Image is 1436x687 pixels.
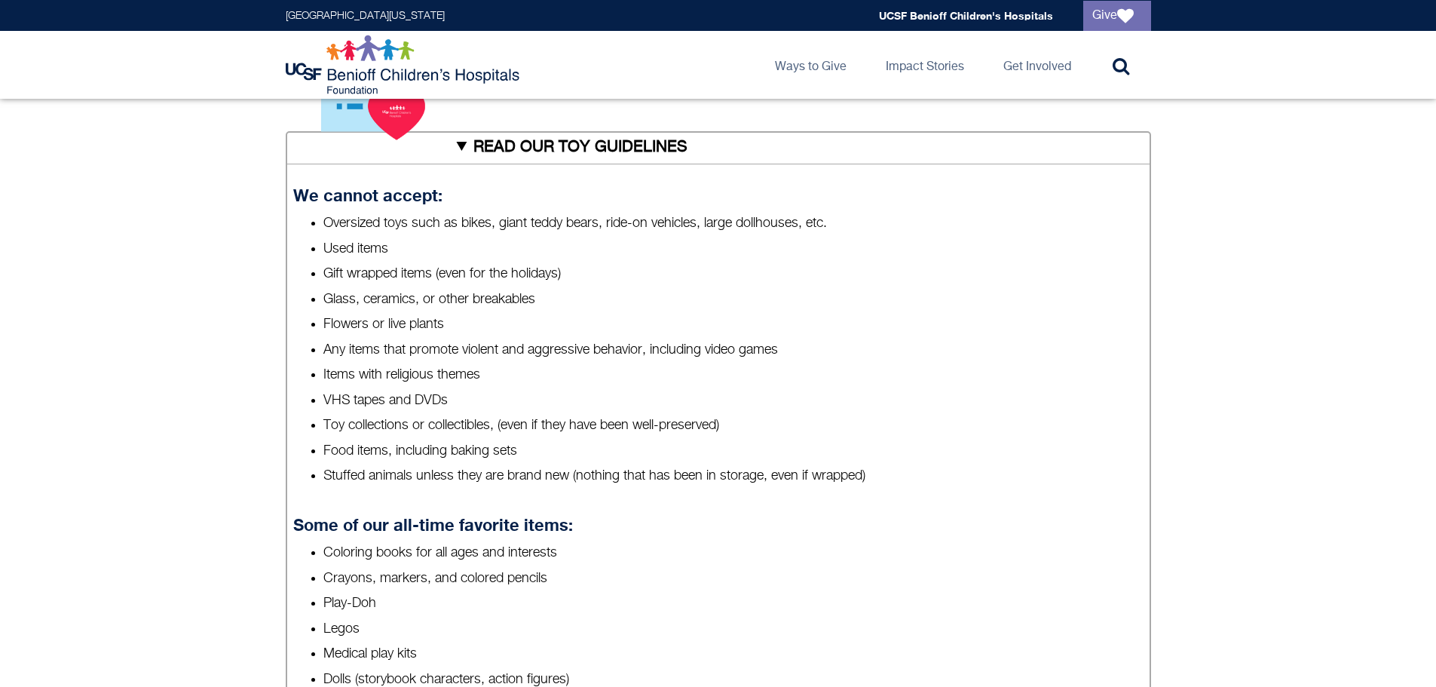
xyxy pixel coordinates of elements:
[323,290,1143,309] li: Glass, ceramics, or other breakables
[293,186,442,205] strong: We cannot accept:
[323,594,1143,613] li: Play-Doh
[323,620,1143,639] li: Legos
[323,366,1143,385] li: Items with religious themes
[323,391,1143,410] li: VHS tapes and DVDs
[323,544,1143,563] li: Coloring books for all ages and interests
[323,442,1143,461] li: Food items, including baking sets
[1083,1,1151,31] a: Give
[323,416,1143,435] li: Toy collections or collectibles, (even if they have been well-preserved)
[323,645,1143,664] li: Medical play kits
[879,9,1053,22] a: UCSF Benioff Children's Hospitals
[323,315,1143,334] li: Flowers or live plants
[293,515,573,535] strong: Some of our all-time favorite items:
[323,569,1143,588] li: Crayons, markers, and colored pencils
[323,467,1143,486] li: Stuffed animals unless they are brand new (nothing that has been in storage, even if wrapped)
[286,131,1151,164] summary: READ OUR TOY GUIDELINES
[323,240,1143,259] li: Used items
[323,265,1143,284] li: Gift wrapped items (even for the holidays)
[286,35,523,95] img: Logo for UCSF Benioff Children's Hospitals Foundation
[874,31,976,99] a: Impact Stories
[323,214,1143,233] li: Oversized toys such as bikes, giant teddy bears, ride-on vehicles, large dollhouses, etc.
[763,31,859,99] a: Ways to Give
[286,11,445,21] a: [GEOGRAPHIC_DATA][US_STATE]
[991,31,1083,99] a: Get Involved
[323,341,1143,360] li: Any items that promote violent and aggressive behavior, including video games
